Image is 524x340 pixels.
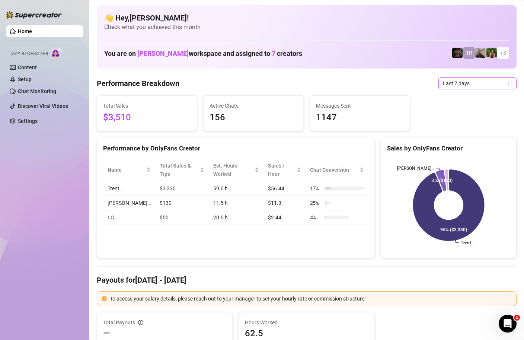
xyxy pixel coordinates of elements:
td: $50 [155,210,209,225]
td: Trent… [103,181,155,196]
span: 62.5 [245,327,368,339]
h4: Payouts for [DATE] - [DATE] [97,275,517,285]
span: Hours Worked [245,318,368,327]
span: 1147 [316,111,404,125]
img: LC [475,48,486,58]
th: Total Sales & Tips [155,159,209,181]
span: 17 % [310,184,322,193]
td: $130 [155,196,209,210]
h1: You are on workspace and assigned to creators [104,50,302,58]
span: Chat Conversion [310,166,358,174]
a: Chat Monitoring [18,88,56,94]
a: Discover Viral Videos [18,103,68,109]
span: 1 [514,315,520,321]
text: Trent… [461,240,474,245]
td: 11.5 h [209,196,263,210]
span: Sales / Hour [268,162,295,178]
span: Messages Sent [316,102,404,110]
span: 4 % [310,213,322,222]
div: Sales by OnlyFans Creator [387,143,510,153]
td: $3,330 [155,181,209,196]
td: [PERSON_NAME]… [103,196,155,210]
span: + 3 [500,49,506,57]
a: Setup [18,76,32,82]
td: $11.3 [263,196,305,210]
td: 20.5 h [209,210,263,225]
span: Check what you achieved this month [104,23,509,31]
th: Chat Conversion [306,159,368,181]
span: Name [108,166,145,174]
div: Performance by OnlyFans Creator [103,143,368,153]
td: 59.0 h [209,181,263,196]
span: Total Sales & Tips [160,162,198,178]
span: 7 [272,50,275,57]
h4: Performance Breakdown [97,78,179,89]
span: exclamation-circle [102,296,107,301]
div: To access your salary details, please reach out to your manager to set your hourly rate or commis... [110,295,512,303]
span: TR [466,49,472,57]
span: Izzy AI Chatter [10,50,48,57]
iframe: Intercom live chat [499,315,517,333]
span: 25 % [310,199,322,207]
span: [PERSON_NAME] [137,50,189,57]
span: Total Sales [103,102,191,110]
span: Active Chats [210,102,297,110]
img: logo-BBDzfeDw.svg [6,11,62,19]
a: Content [18,64,37,70]
span: $3,510 [103,111,191,125]
img: Nathaniel [486,48,497,58]
span: info-circle [138,320,143,325]
a: Settings [18,118,38,124]
td: LC… [103,210,155,225]
a: Home [18,28,32,34]
th: Name [103,159,155,181]
td: $56.44 [263,181,305,196]
div: Est. Hours Worked [213,162,253,178]
span: calendar [508,81,512,86]
span: — [103,327,110,339]
text: [PERSON_NAME]… [397,166,434,171]
img: Trent [452,48,463,58]
h4: 👋 Hey, [PERSON_NAME] ! [104,13,509,23]
td: $2.44 [263,210,305,225]
span: Total Payouts [103,318,135,327]
span: 156 [210,111,297,125]
th: Sales / Hour [263,159,305,181]
img: AI Chatter [51,47,63,58]
span: Last 7 days [443,78,512,89]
